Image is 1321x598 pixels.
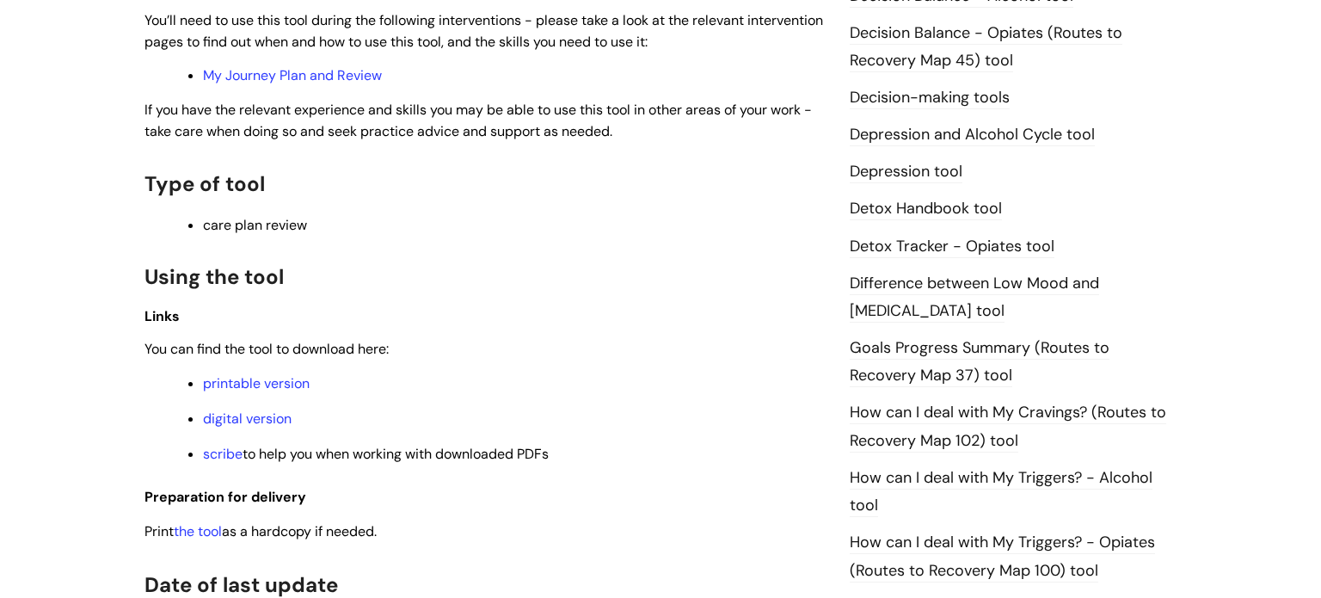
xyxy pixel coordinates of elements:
[144,263,284,290] span: Using the tool
[144,11,823,51] span: You’ll need to use this tool during the following interventions - please take a look at the relev...
[850,402,1166,452] a: How can I deal with My Cravings? (Routes to Recovery Map 102) tool
[144,307,180,325] span: Links
[203,216,307,234] span: care plan review
[144,488,306,506] span: Preparation for delivery
[203,445,549,463] span: to help you when working with downloaded PDFs
[850,337,1109,387] a: Goals Progress Summary (Routes to Recovery Map 37) tool
[850,198,1002,220] a: Detox Handbook tool
[850,532,1155,582] a: How can I deal with My Triggers? - Opiates (Routes to Recovery Map 100) tool
[203,445,243,463] a: scribe
[850,22,1122,72] a: Decision Balance - Opiates (Routes to Recovery Map 45) tool
[144,170,265,197] span: Type of tool
[850,236,1054,258] a: Detox Tracker - Opiates tool
[144,522,377,540] span: Print as a hardcopy if needed.
[850,124,1095,146] a: Depression and Alcohol Cycle tool
[850,161,962,183] a: Depression tool
[144,571,338,598] span: Date of last update
[850,87,1010,109] a: Decision-making tools
[174,522,222,540] a: the tool
[850,273,1099,323] a: Difference between Low Mood and [MEDICAL_DATA] tool
[203,66,382,84] a: My Journey Plan and Review
[144,340,389,358] span: You can find the tool to download here:
[850,467,1152,517] a: How can I deal with My Triggers? - Alcohol tool
[144,101,812,140] span: If you have the relevant experience and skills you may be able to use this tool in other areas of...
[203,374,310,392] a: printable version
[203,410,292,428] a: digital version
